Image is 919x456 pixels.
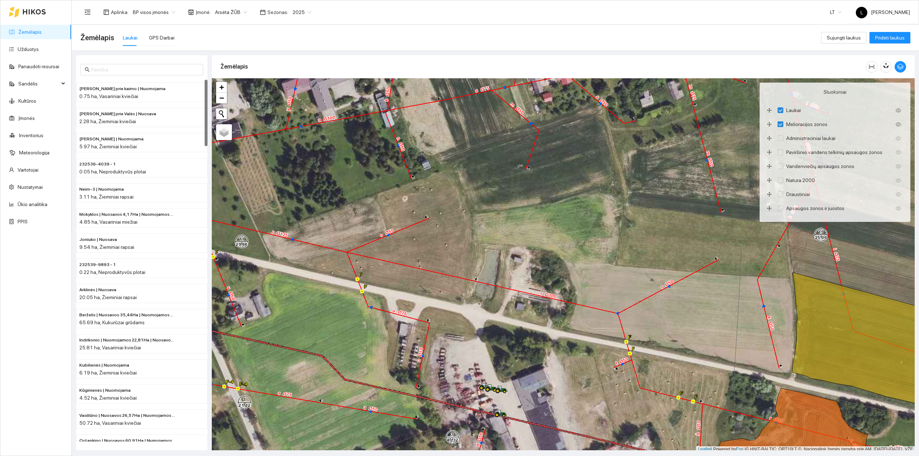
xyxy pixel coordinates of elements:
[18,29,42,35] a: Žemėlapis
[783,148,885,156] span: Paviršinio vandens telkinių apsaugos zonos
[219,83,224,92] span: +
[783,204,847,212] span: Apsaugos zonos ir juostos
[111,8,129,16] span: Aplinka :
[188,9,194,15] span: shop
[830,7,841,18] span: LT
[18,115,35,121] a: Įmonės
[79,412,176,419] span: Vasiliūno | Nuosavos 26,57Ha | Nuomojamos 24,15Ha
[783,190,813,198] span: Draustiniai
[216,124,232,140] a: Layers
[79,387,131,394] span: Kūginienės | Nuomojama
[783,176,818,184] span: Natura 2000
[866,61,877,73] button: column-width
[869,35,910,41] a: Pridėti laukus
[79,136,144,143] span: Ginaičių Valiaus | Nuomojama
[79,337,176,344] span: Indrikonio | Nuomojamos 22,81Ha | Nuosavos 3,00 Ha
[896,136,901,141] span: eye
[91,66,199,74] input: Paieška
[216,108,227,119] button: Initiate a new search
[79,370,137,376] span: 6.19 ha, Žieminiai kviečiai
[84,9,91,15] span: menu-fold
[79,85,165,92] span: Rolando prie kaimo | Nuomojama
[745,447,746,452] span: |
[79,320,145,325] span: 65.69 ha, Kukurūzai grūdams
[767,192,775,197] span: drag
[19,132,43,138] a: Inventorius
[19,150,50,155] a: Meteorologija
[79,211,176,218] span: Mokyklos | Nuosavos 4,17Ha | Nuomojamos 0,68Ha
[18,98,36,104] a: Kultūros
[827,34,861,42] span: Sujungti laukus
[79,362,129,369] span: Kubilienės | Nuomojama
[79,345,141,350] span: 25.81 ha, Vasariniai kviečiai
[896,122,901,127] span: eye
[215,7,247,18] span: Arsėta ŽŪB
[79,395,137,401] span: 4.52 ha, Žieminiai kviečiai
[767,122,775,127] span: drag
[860,7,863,18] span: L
[79,420,141,426] span: 50.72 ha, Vasariniai kviečiai
[260,9,266,15] span: calendar
[856,9,910,15] span: [PERSON_NAME]
[18,46,39,52] a: Užduotys
[79,194,134,200] span: 3.11 ha, Žieminiai rapsai
[79,161,116,168] span: 232536-4039 - 1
[79,294,137,300] span: 20.05 ha, Žieminiai rapsai
[696,446,915,452] div: | Powered by © HNIT-BALTIC; ORT10LT ©, Nacionalinė žemės tarnyba prie AM, [DATE]-[DATE], VŽF
[767,150,775,155] span: drag
[896,164,901,169] span: eye
[821,35,867,41] a: Sujungti laukus
[736,447,743,452] a: Esri
[18,167,38,173] a: Vartotojai
[79,169,146,175] span: 0.05 ha, Neproduktyvūs plotai
[103,9,109,15] span: layout
[220,56,866,77] div: Žemėlapis
[18,184,43,190] a: Nustatymai
[79,93,138,99] span: 0.75 ha, Vasariniai kviečiai
[18,64,59,69] a: Panaudoti resursai
[79,244,134,250] span: 9.54 ha, Žieminiai rapsai
[267,8,288,16] span: Sezonas :
[896,206,901,211] span: eye
[80,5,95,19] button: menu-fold
[767,108,775,113] span: drag
[79,437,176,444] span: Ostankino | Nuosavos 60,91Ha | Numojamos 44,38Ha
[783,120,830,128] span: Melioracijos zonos
[783,106,804,114] span: Laukai
[896,178,901,183] span: eye
[767,178,775,183] span: drag
[783,162,857,170] span: Vandenviečių apsaugos zonos
[767,136,775,141] span: drag
[219,93,224,102] span: −
[79,269,145,275] span: 0.22 ha, Neproduktyvūs plotai
[79,186,124,193] span: Neim-3 | Nuomojama
[18,201,47,207] a: Ūkio analitika
[896,192,901,197] span: eye
[79,236,117,243] span: Joniuko | Nuosava
[79,261,116,268] span: 232539-9893 - 1
[196,8,211,16] span: Įmonė :
[133,7,175,18] span: BP visos įmonės
[79,111,156,117] span: Rolando prie Valės | Nuosava
[767,206,775,211] span: drag
[79,287,116,293] span: Arklinės | Nuosava
[149,34,174,42] div: GPS Darbai
[79,219,137,225] span: 4.85 ha, Vasariniai miežiai
[18,219,28,224] a: PPIS
[123,34,137,42] div: Laukai
[896,150,901,155] span: eye
[18,76,59,91] span: Sandėlis
[821,32,867,43] button: Sujungti laukus
[216,93,227,103] a: Zoom out
[875,34,905,42] span: Pridėti laukus
[866,64,877,70] span: column-width
[79,118,136,124] span: 2.28 ha, Žieminiai kviečiai
[79,144,137,149] span: 5.97 ha, Žieminiai kviečiai
[783,134,838,142] span: Administraciniai laukai
[85,67,90,72] span: search
[80,32,114,43] span: Žemėlapis
[79,312,176,318] span: Berželis | Nuosavos 35,44Ha | Nuomojamos 30,25Ha
[216,82,227,93] a: Zoom in
[698,447,711,452] a: Leaflet
[896,108,901,113] span: eye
